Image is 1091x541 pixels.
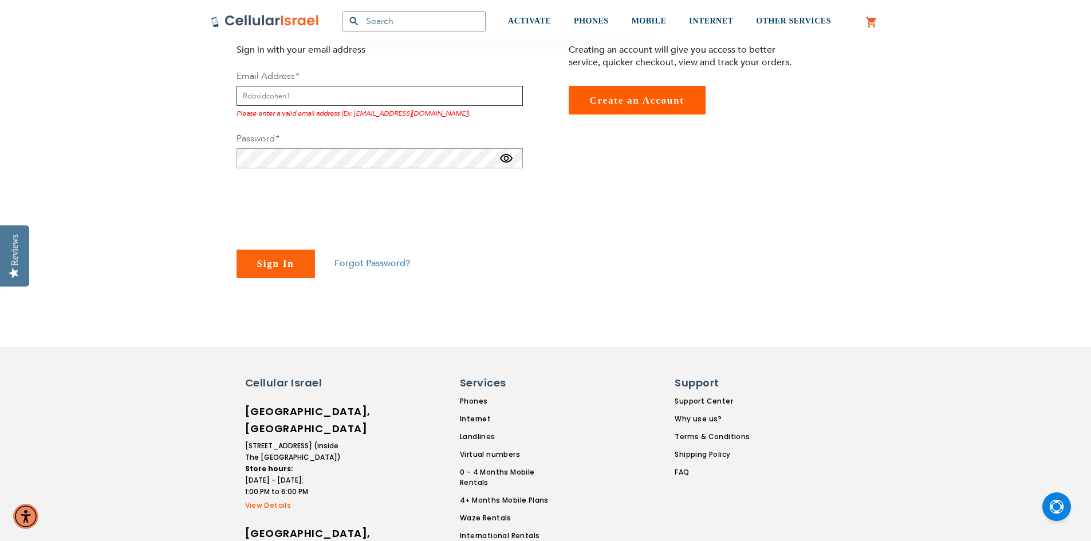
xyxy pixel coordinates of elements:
label: Email Address [237,70,299,82]
a: FAQ [675,467,750,477]
div: Please enter a valid email address (Ex: [EMAIL_ADDRESS][DOMAIN_NAME]). [237,106,523,119]
iframe: reCAPTCHA [237,182,411,227]
li: [STREET_ADDRESS] (inside The [GEOGRAPHIC_DATA]) [DATE] - [DATE]: 1:00 PM to 6:00 PM [245,440,342,497]
a: 4+ Months Mobile Plans [460,495,564,506]
span: MOBILE [632,17,667,25]
p: Sign in with your email address [237,44,468,56]
span: Sign In [257,258,294,269]
button: Sign In [237,250,315,278]
a: View Details [245,500,342,511]
p: Creating an account will give you access to better service, quicker checkout, view and track your... [569,44,801,69]
label: Password [237,132,279,145]
strong: Store hours: [245,464,293,473]
span: PHONES [574,17,609,25]
div: Reviews [10,234,20,266]
input: Search [342,11,486,31]
a: Virtual numbers [460,449,564,460]
h6: Support [675,376,743,390]
h6: [GEOGRAPHIC_DATA], [GEOGRAPHIC_DATA] [245,403,342,437]
span: OTHER SERVICES [756,17,831,25]
a: Support Center [675,396,750,406]
h6: Services [460,376,557,390]
a: Why use us? [675,414,750,424]
span: Create an Account [590,95,684,106]
a: Shipping Policy [675,449,750,460]
a: Forgot Password? [334,257,410,270]
a: Waze Rentals [460,513,564,523]
a: Landlines [460,432,564,442]
a: Terms & Conditions [675,432,750,442]
div: Accessibility Menu [13,504,38,529]
span: ACTIVATE [508,17,551,25]
h6: Cellular Israel [245,376,342,390]
input: Email [237,86,523,106]
a: Phones [460,396,564,406]
a: Internet [460,414,564,424]
a: 0 - 4 Months Mobile Rentals [460,467,564,488]
a: Create an Account [569,86,706,114]
img: Cellular Israel Logo [211,14,320,28]
a: International Rentals [460,531,564,541]
span: INTERNET [689,17,733,25]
